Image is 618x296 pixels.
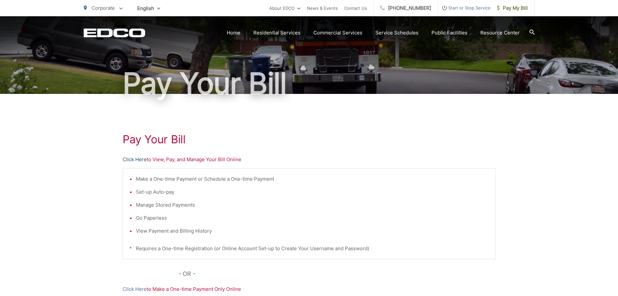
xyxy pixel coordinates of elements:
[227,29,240,37] a: Home
[123,156,147,163] a: Click Here
[123,156,496,163] p: to View, Pay, and Manage Your Bill Online
[480,29,520,37] a: Resource Center
[431,29,467,37] a: Public Facilities
[136,227,489,235] li: View Payment and Billing History
[269,4,300,12] a: About EDCO
[136,175,489,183] li: Make a One-time Payment or Schedule a One-time Payment
[123,285,147,293] a: Click Here
[136,188,489,196] li: Set-up Auto-pay
[91,5,115,11] span: Corporate
[123,133,496,146] h1: Pay Your Bill
[253,29,300,37] a: Residential Services
[84,28,145,37] a: EDCD logo. Return to the homepage.
[136,201,489,209] li: Manage Stored Payments
[136,214,489,222] li: Go Paperless
[132,3,165,14] span: English
[497,4,528,12] span: Pay My Bill
[84,67,535,100] h1: Pay Your Bill
[344,4,367,12] a: Contact Us
[313,29,362,37] a: Commercial Services
[375,29,418,37] a: Service Schedules
[307,4,338,12] a: News & Events
[129,245,489,252] p: * Requires a One-time Registration (or Online Account Set-up to Create Your Username and Password)
[178,269,496,279] p: - OR -
[123,285,496,293] p: to Make a One-time Payment Only Online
